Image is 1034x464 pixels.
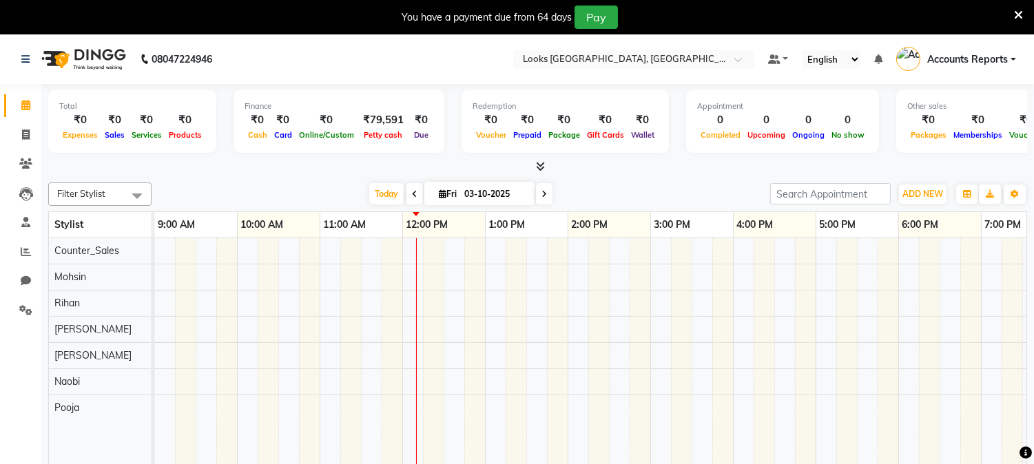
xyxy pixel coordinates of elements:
[697,130,744,140] span: Completed
[403,215,452,235] a: 12:00 PM
[828,112,868,128] div: 0
[907,130,950,140] span: Packages
[402,10,572,25] div: You have a payment due from 64 days
[54,349,132,361] span: [PERSON_NAME]
[152,40,212,78] b: 08047224946
[545,130,583,140] span: Package
[59,112,101,128] div: ₹0
[296,112,358,128] div: ₹0
[789,112,828,128] div: 0
[473,101,658,112] div: Redemption
[789,130,828,140] span: Ongoing
[744,112,789,128] div: 0
[59,101,205,112] div: Total
[473,130,510,140] span: Voucher
[54,323,132,335] span: [PERSON_NAME]
[358,112,409,128] div: ₹79,591
[628,112,658,128] div: ₹0
[575,6,618,29] button: Pay
[154,215,198,235] a: 9:00 AM
[271,112,296,128] div: ₹0
[411,130,432,140] span: Due
[460,184,529,204] input: 2025-10-03
[651,215,694,235] a: 3:00 PM
[896,47,920,71] img: Accounts Reports
[982,215,1025,235] a: 7:00 PM
[950,112,1006,128] div: ₹0
[409,112,433,128] div: ₹0
[165,130,205,140] span: Products
[245,101,433,112] div: Finance
[271,130,296,140] span: Card
[770,183,891,204] input: Search Appointment
[54,244,119,257] span: Counter_Sales
[568,215,612,235] a: 2:00 PM
[128,112,165,128] div: ₹0
[369,183,404,204] span: Today
[907,112,950,128] div: ₹0
[54,297,80,309] span: Rihan
[486,215,529,235] a: 1:00 PM
[238,215,287,235] a: 10:00 AM
[165,112,205,128] div: ₹0
[35,40,130,78] img: logo
[902,189,943,199] span: ADD NEW
[816,215,860,235] a: 5:00 PM
[583,112,628,128] div: ₹0
[510,112,545,128] div: ₹0
[628,130,658,140] span: Wallet
[545,112,583,128] div: ₹0
[744,130,789,140] span: Upcoming
[54,271,86,283] span: Mohsin
[128,130,165,140] span: Services
[697,112,744,128] div: 0
[54,218,83,231] span: Stylist
[54,375,80,388] span: Naobi
[510,130,545,140] span: Prepaid
[473,112,510,128] div: ₹0
[245,112,271,128] div: ₹0
[54,401,79,414] span: Pooja
[59,130,101,140] span: Expenses
[950,130,1006,140] span: Memberships
[101,112,128,128] div: ₹0
[899,184,947,204] button: ADD NEW
[583,130,628,140] span: Gift Cards
[697,101,868,112] div: Appointment
[57,188,105,199] span: Filter Stylist
[320,215,370,235] a: 11:00 AM
[435,189,460,199] span: Fri
[927,52,1008,67] span: Accounts Reports
[899,215,942,235] a: 6:00 PM
[828,130,868,140] span: No show
[296,130,358,140] span: Online/Custom
[101,130,128,140] span: Sales
[361,130,406,140] span: Petty cash
[245,130,271,140] span: Cash
[734,215,777,235] a: 4:00 PM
